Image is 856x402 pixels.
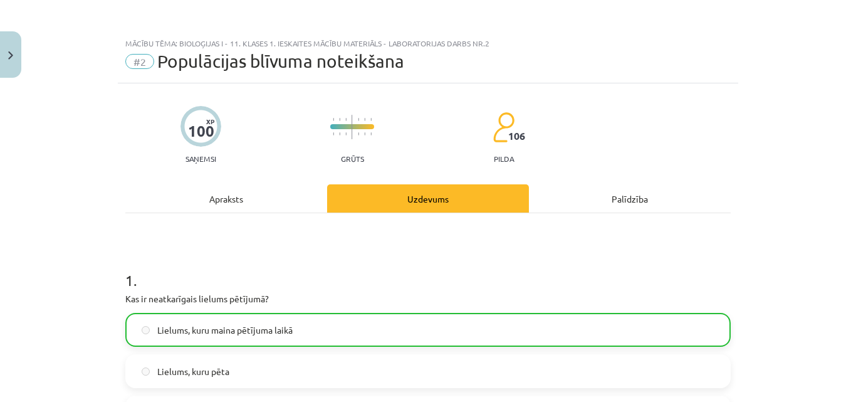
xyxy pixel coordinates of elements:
p: Grūts [341,154,364,163]
img: icon-short-line-57e1e144782c952c97e751825c79c345078a6d821885a25fce030b3d8c18986b.svg [345,132,347,135]
input: Lielums, kuru maina pētījuma laikā [142,326,150,334]
input: Lielums, kuru pēta [142,368,150,376]
div: Uzdevums [327,184,529,213]
h1: 1 . [125,250,731,288]
div: 100 [188,122,214,140]
span: Lielums, kuru maina pētījuma laikā [157,324,293,337]
img: icon-short-line-57e1e144782c952c97e751825c79c345078a6d821885a25fce030b3d8c18986b.svg [339,118,340,121]
p: Kas ir neatkarīgais lielums pētījumā? [125,292,731,305]
img: icon-short-line-57e1e144782c952c97e751825c79c345078a6d821885a25fce030b3d8c18986b.svg [364,118,365,121]
div: Mācību tēma: Bioloģijas i - 11. klases 1. ieskaites mācību materiāls - laboratorijas darbs nr.2 [125,39,731,48]
img: icon-short-line-57e1e144782c952c97e751825c79c345078a6d821885a25fce030b3d8c18986b.svg [370,118,372,121]
img: icon-short-line-57e1e144782c952c97e751825c79c345078a6d821885a25fce030b3d8c18986b.svg [370,132,372,135]
p: pilda [494,154,514,163]
img: icon-short-line-57e1e144782c952c97e751825c79c345078a6d821885a25fce030b3d8c18986b.svg [364,132,365,135]
p: Saņemsi [180,154,221,163]
div: Apraksts [125,184,327,213]
span: Lielums, kuru pēta [157,365,229,378]
img: icon-short-line-57e1e144782c952c97e751825c79c345078a6d821885a25fce030b3d8c18986b.svg [333,132,334,135]
div: Palīdzība [529,184,731,213]
span: 106 [508,130,525,142]
img: icon-short-line-57e1e144782c952c97e751825c79c345078a6d821885a25fce030b3d8c18986b.svg [333,118,334,121]
span: #2 [125,54,154,69]
img: icon-short-line-57e1e144782c952c97e751825c79c345078a6d821885a25fce030b3d8c18986b.svg [358,132,359,135]
img: icon-long-line-d9ea69661e0d244f92f715978eff75569469978d946b2353a9bb055b3ed8787d.svg [352,115,353,139]
img: students-c634bb4e5e11cddfef0936a35e636f08e4e9abd3cc4e673bd6f9a4125e45ecb1.svg [493,112,514,143]
span: XP [206,118,214,125]
img: icon-short-line-57e1e144782c952c97e751825c79c345078a6d821885a25fce030b3d8c18986b.svg [358,118,359,121]
span: Populācijas blīvuma noteikšana [157,51,404,71]
img: icon-close-lesson-0947bae3869378f0d4975bcd49f059093ad1ed9edebbc8119c70593378902aed.svg [8,51,13,60]
img: icon-short-line-57e1e144782c952c97e751825c79c345078a6d821885a25fce030b3d8c18986b.svg [339,132,340,135]
img: icon-short-line-57e1e144782c952c97e751825c79c345078a6d821885a25fce030b3d8c18986b.svg [345,118,347,121]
